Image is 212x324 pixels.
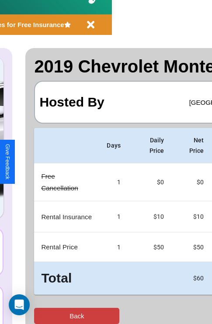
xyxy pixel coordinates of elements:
[34,308,119,324] button: Back
[100,128,128,163] th: Days
[128,128,171,163] th: Daily Price
[41,241,93,253] p: Rental Price
[41,170,93,194] p: Free Cancellation
[171,163,211,201] td: $ 0
[171,201,211,232] td: $ 10
[100,163,128,201] td: 1
[4,144,10,179] div: Give Feedback
[41,269,93,288] h3: Total
[171,232,211,262] td: $ 50
[171,128,211,163] th: Net Price
[100,232,128,262] td: 1
[39,86,104,118] h3: Hosted By
[9,294,30,315] div: Open Intercom Messenger
[171,262,211,295] td: $ 60
[100,201,128,232] td: 1
[128,232,171,262] td: $ 50
[128,163,171,201] td: $0
[41,211,93,223] p: Rental Insurance
[128,201,171,232] td: $10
